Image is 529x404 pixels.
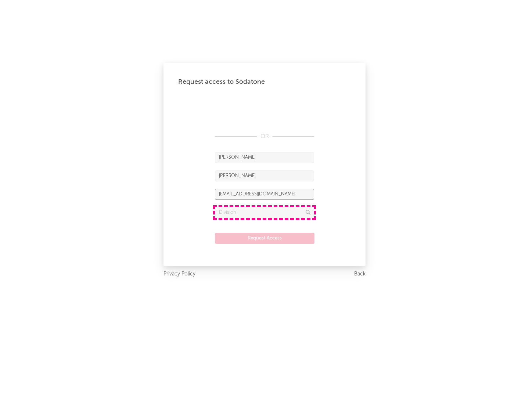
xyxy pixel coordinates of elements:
[215,152,314,163] input: First Name
[215,189,314,200] input: Email
[163,270,195,279] a: Privacy Policy
[215,233,314,244] button: Request Access
[354,270,366,279] a: Back
[215,132,314,141] div: OR
[215,170,314,181] input: Last Name
[215,207,314,218] input: Division
[178,77,351,86] div: Request access to Sodatone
